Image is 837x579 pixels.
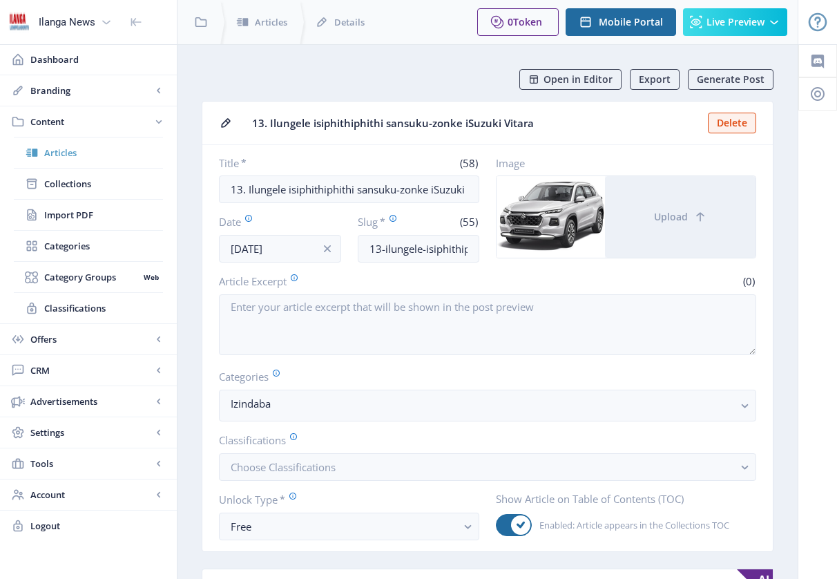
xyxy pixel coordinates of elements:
[532,517,729,533] span: Enabled: Article appears in the Collections TOC
[14,293,163,323] a: Classifications
[543,74,613,85] span: Open in Editor
[44,270,139,284] span: Category Groups
[219,274,482,289] label: Article Excerpt
[252,116,700,131] span: 13. Ilungele isiphithiphithi sansuku-zonke iSuzuki Vitara
[30,53,166,66] span: Dashboard
[219,513,479,540] button: Free
[30,115,152,129] span: Content
[14,231,163,261] a: Categories
[219,235,341,263] input: Publishing Date
[44,239,163,253] span: Categories
[14,262,163,292] a: Category GroupsWeb
[654,211,688,222] span: Upload
[639,74,671,85] span: Export
[44,208,163,222] span: Import PDF
[688,69,773,90] button: Generate Post
[30,395,152,408] span: Advertisements
[334,15,365,29] span: Details
[314,235,341,263] button: info
[30,84,152,97] span: Branding
[706,17,764,28] span: Live Preview
[219,492,468,507] label: Unlock Type
[139,270,163,284] nb-badge: Web
[39,7,95,37] div: Ilanga News
[358,214,413,229] label: Slug
[30,426,152,439] span: Settings
[630,69,680,90] button: Export
[255,15,287,29] span: Articles
[513,15,542,28] span: Token
[477,8,559,36] button: 0Token
[358,235,480,263] input: this-is-how-a-slug-looks-like
[30,519,166,533] span: Logout
[219,453,756,481] button: Choose Classifications
[231,460,336,474] span: Choose Classifications
[741,274,756,288] span: (0)
[231,395,733,412] nb-select-label: Izindaba
[683,8,787,36] button: Live Preview
[708,113,756,133] button: Delete
[697,74,764,85] span: Generate Post
[219,156,344,170] label: Title
[566,8,676,36] button: Mobile Portal
[14,137,163,168] a: Articles
[599,17,663,28] span: Mobile Portal
[219,390,756,421] button: Izindaba
[219,175,479,203] input: Type Article Title ...
[44,177,163,191] span: Collections
[8,11,30,33] img: 6e32966d-d278-493e-af78-9af65f0c2223.png
[30,488,152,502] span: Account
[320,242,334,256] nb-icon: info
[458,156,479,170] span: (58)
[605,176,756,258] button: Upload
[44,146,163,160] span: Articles
[496,492,745,506] label: Show Article on Table of Contents (TOC)
[14,200,163,230] a: Import PDF
[519,69,622,90] button: Open in Editor
[30,457,152,471] span: Tools
[496,156,745,170] label: Image
[30,363,152,377] span: CRM
[219,214,330,229] label: Date
[14,169,163,199] a: Collections
[219,433,745,448] label: Classifications
[44,301,163,315] span: Classifications
[219,369,745,384] label: Categories
[231,518,456,535] div: Free
[458,215,479,229] span: (55)
[30,332,152,346] span: Offers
